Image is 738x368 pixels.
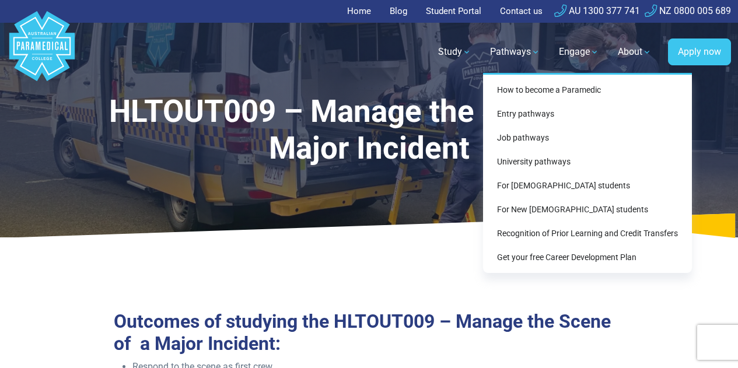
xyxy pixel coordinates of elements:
[488,103,687,125] a: Entry pathways
[645,5,731,16] a: NZ 0800 005 689
[668,38,731,65] a: Apply now
[488,247,687,268] a: Get your free Career Development Plan
[552,36,606,68] a: Engage
[114,310,624,355] h2: Outcomes of studying the HLTOUT009 – Manage the Scene of a Major Incident:
[488,79,687,101] a: How to become a Paramedic
[611,36,659,68] a: About
[97,93,641,167] h1: HLTOUT009 – Manage the Scene of a Major Incident
[488,127,687,149] a: Job pathways
[488,175,687,197] a: For [DEMOGRAPHIC_DATA] students
[554,5,640,16] a: AU 1300 377 741
[488,199,687,220] a: For New [DEMOGRAPHIC_DATA] students
[7,23,77,82] a: Australian Paramedical College
[488,223,687,244] a: Recognition of Prior Learning and Credit Transfers
[431,36,478,68] a: Study
[483,73,692,273] div: Pathways
[488,151,687,173] a: University pathways
[483,36,547,68] a: Pathways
